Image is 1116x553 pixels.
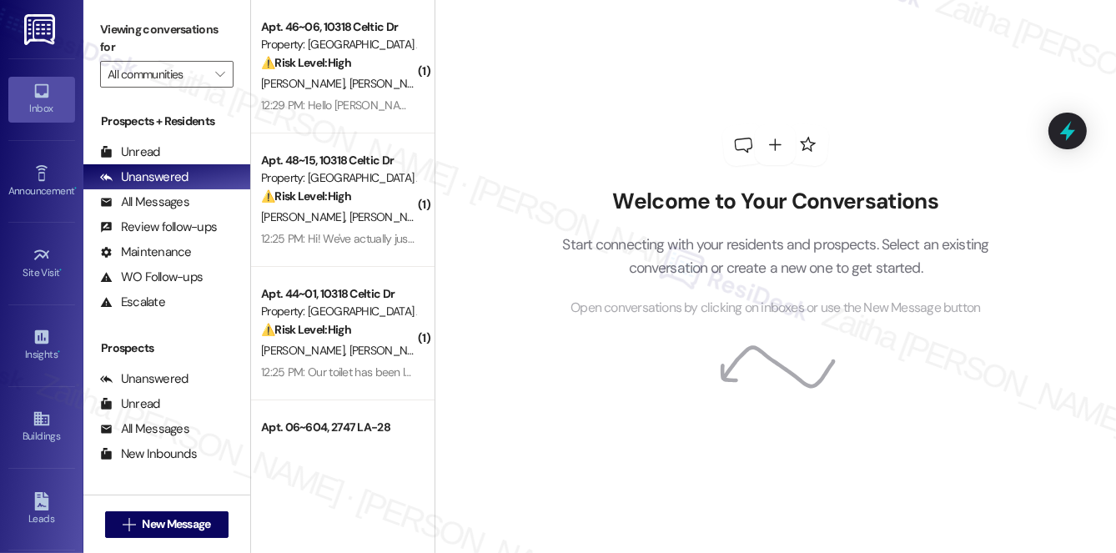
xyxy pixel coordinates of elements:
strong: ⚠️ Risk Level: High [261,55,351,70]
strong: ⚠️ Risk Level: High [261,189,351,204]
span: [PERSON_NAME] [261,76,349,91]
label: Viewing conversations for [100,17,234,61]
div: Property: [GEOGRAPHIC_DATA] Apartments [261,169,415,187]
button: New Message [105,511,229,538]
span: [PERSON_NAME] [349,209,432,224]
input: All communities [108,61,207,88]
div: WO Follow-ups [100,269,203,286]
span: [PERSON_NAME] [349,76,432,91]
strong: ⚠️ Risk Level: High [261,322,351,337]
div: Property: [GEOGRAPHIC_DATA] Apartments [261,36,415,53]
a: Buildings [8,405,75,450]
div: Apt. 48~15, 10318 Celtic Dr [261,152,415,169]
span: [PERSON_NAME] [261,209,349,224]
img: ResiDesk Logo [24,14,58,45]
div: Unread [100,395,160,413]
div: Residents [83,492,250,510]
div: Prospects [83,339,250,357]
div: Apt. 44~01, 10318 Celtic Dr [261,285,415,303]
span: New Message [142,515,210,533]
div: 12:25 PM: Our toilet has been leaking and no one has came to fix it in over a week! [261,364,654,380]
i:  [123,518,135,531]
div: Unanswered [100,370,189,388]
a: Insights • [8,323,75,368]
span: [PERSON_NAME] [349,343,432,358]
div: Maintenance [100,244,192,261]
span: [PERSON_NAME] [261,343,349,358]
div: Apt. 06~604, 2747 LA-28 [261,419,415,436]
div: Apt. 46~06, 10318 Celtic Dr [261,18,415,36]
div: Property: [GEOGRAPHIC_DATA] Apartments [261,303,415,320]
div: All Messages [100,420,189,438]
a: Site Visit • [8,241,75,286]
a: Leads [8,487,75,532]
i:  [215,68,224,81]
div: All Messages [100,194,189,211]
div: Review follow-ups [100,219,217,236]
a: Inbox [8,77,75,122]
div: Unanswered [100,168,189,186]
h2: Welcome to Your Conversations [537,189,1014,215]
span: • [58,346,60,358]
div: Escalate [100,294,165,311]
div: Unread [100,143,160,161]
span: • [60,264,63,276]
p: Start connecting with your residents and prospects. Select an existing conversation or create a n... [537,233,1014,280]
div: New Inbounds [100,445,197,463]
span: Open conversations by clicking on inboxes or use the New Message button [571,298,980,319]
div: Prospects + Residents [83,113,250,130]
span: • [74,183,77,194]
